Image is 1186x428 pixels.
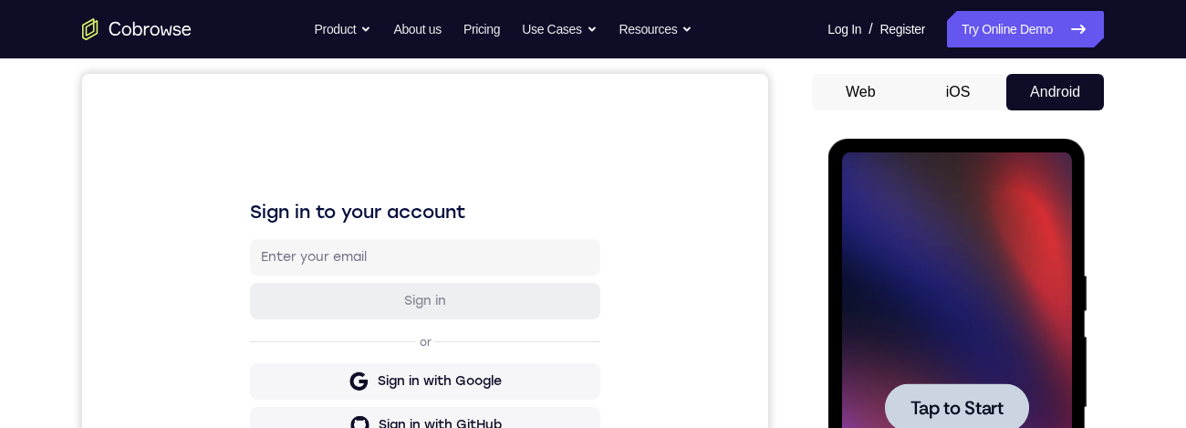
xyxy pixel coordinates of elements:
[289,386,427,404] div: Sign in with Intercom
[947,11,1104,47] a: Try Online Demo
[1006,74,1104,110] button: Android
[910,74,1007,110] button: iOS
[619,11,693,47] button: Resources
[315,11,372,47] button: Product
[179,174,507,193] input: Enter your email
[296,342,420,360] div: Sign in with GitHub
[168,377,518,413] button: Sign in with Intercom
[168,289,518,326] button: Sign in with Google
[334,261,353,276] p: or
[57,245,201,293] button: Tap to Start
[168,333,518,370] button: Sign in with GitHub
[880,11,925,47] a: Register
[463,11,500,47] a: Pricing
[393,11,441,47] a: About us
[522,11,597,47] button: Use Cases
[869,18,872,40] span: /
[812,74,910,110] button: Web
[82,260,175,278] span: Tap to Start
[168,125,518,151] h1: Sign in to your account
[296,298,420,317] div: Sign in with Google
[168,209,518,245] button: Sign in
[827,11,861,47] a: Log In
[82,18,192,40] a: Go to the home page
